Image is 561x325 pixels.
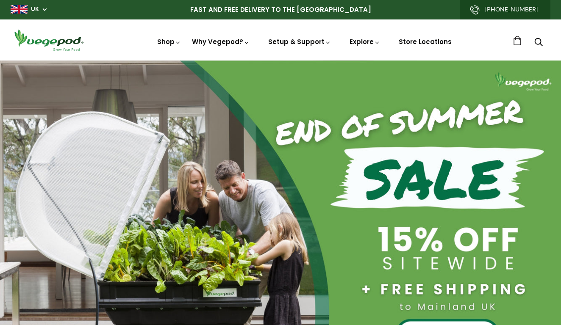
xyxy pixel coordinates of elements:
img: gb_large.png [11,5,28,14]
a: Why Vegepod? [192,37,250,46]
img: Vegepod [11,28,87,52]
a: Explore [350,37,380,46]
a: UK [31,5,39,14]
a: Store Locations [399,37,452,46]
a: Shop [157,37,181,46]
a: Setup & Support [268,37,331,46]
a: Search [534,39,543,47]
